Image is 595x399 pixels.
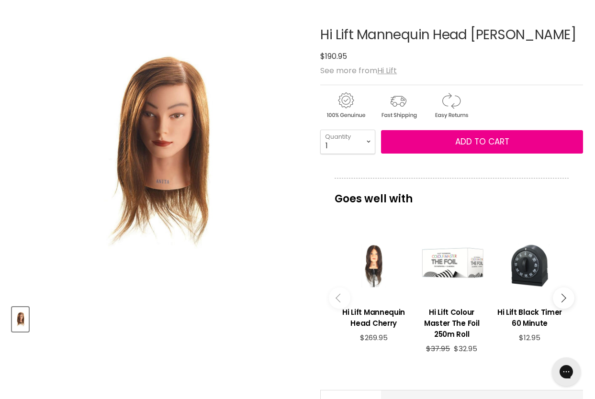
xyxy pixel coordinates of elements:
h3: Hi Lift Colour Master The Foil 250m Roll [417,307,486,340]
span: Add to cart [455,136,509,147]
button: Hi Lift Mannequin Head Anita [12,307,29,332]
h3: Hi Lift Mannequin Head Cherry [339,307,408,329]
h3: Hi Lift Black Timer 60 Minute [495,307,564,329]
iframe: Gorgias live chat messenger [547,354,585,389]
img: returns.gif [426,91,476,120]
a: View product:Hi Lift Mannequin Head Cherry [339,231,408,299]
span: $37.95 [426,344,450,354]
img: shipping.gif [373,91,424,120]
a: View product:Hi Lift Colour Master The Foil 250m Roll [417,231,486,299]
div: Hi Lift Mannequin Head Anita image. Click or Scroll to Zoom. [12,4,306,298]
a: View product:Hi Lift Black Timer 60 Minute [495,231,564,299]
a: View product:Hi Lift Mannequin Head Cherry [339,299,408,333]
span: $190.95 [320,51,347,62]
span: $32.95 [454,344,477,354]
span: See more from [320,65,397,76]
button: Add to cart [381,130,583,154]
a: View product:Hi Lift Black Timer 60 Minute [495,299,564,333]
div: Product thumbnails [11,304,307,332]
a: Hi Lift [377,65,397,76]
span: $269.95 [360,332,388,343]
img: genuine.gif [320,91,371,120]
a: View product:Hi Lift Colour Master The Foil 250m Roll [417,299,486,344]
p: Goes well with [335,178,569,210]
h1: Hi Lift Mannequin Head [PERSON_NAME] [320,28,583,43]
span: $12.95 [519,332,540,343]
select: Quantity [320,130,375,154]
img: Hi Lift Mannequin Head Anita [13,308,28,331]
